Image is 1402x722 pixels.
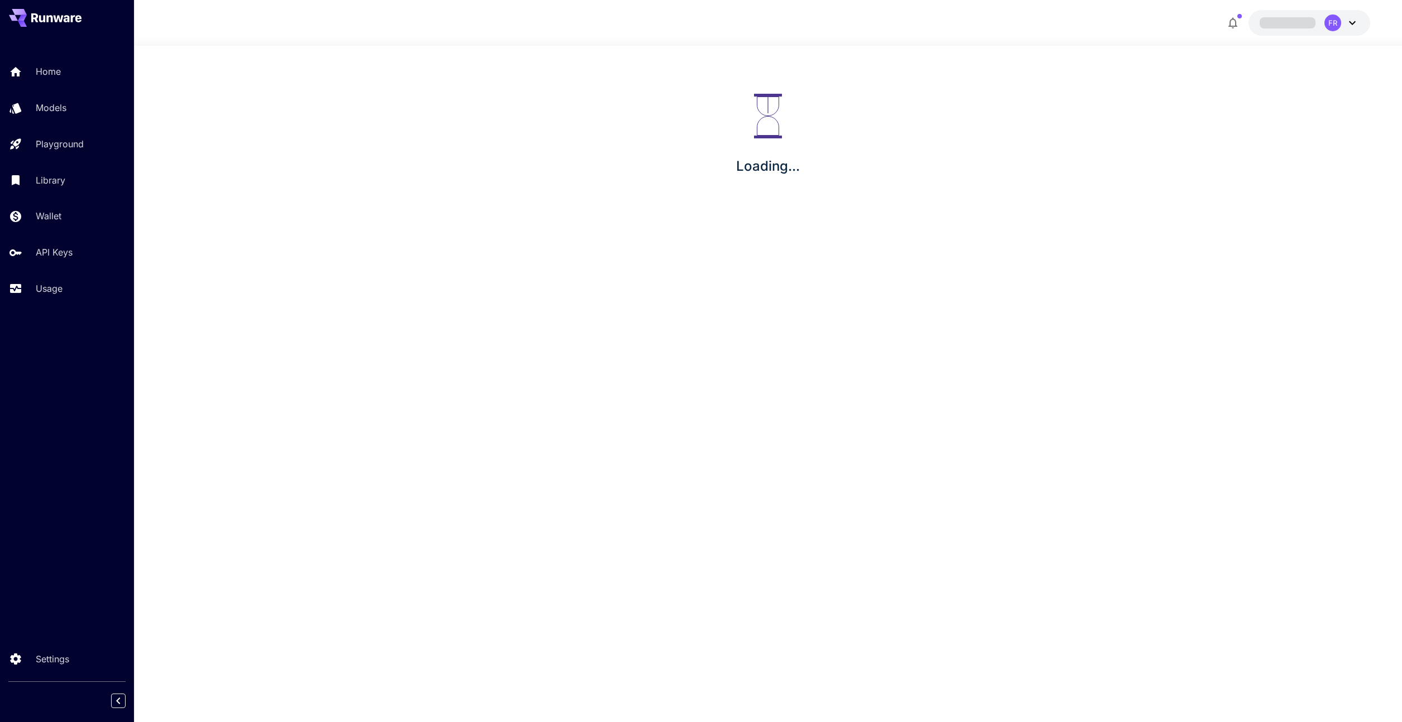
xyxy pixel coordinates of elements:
[36,652,69,666] p: Settings
[36,65,61,78] p: Home
[736,156,800,176] p: Loading...
[36,137,84,151] p: Playground
[36,246,73,259] p: API Keys
[1249,10,1370,36] button: FR
[36,174,65,187] p: Library
[1324,15,1341,31] div: FR
[36,101,66,114] p: Models
[36,209,61,223] p: Wallet
[119,691,134,711] div: Collapse sidebar
[36,282,63,295] p: Usage
[111,694,126,708] button: Collapse sidebar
